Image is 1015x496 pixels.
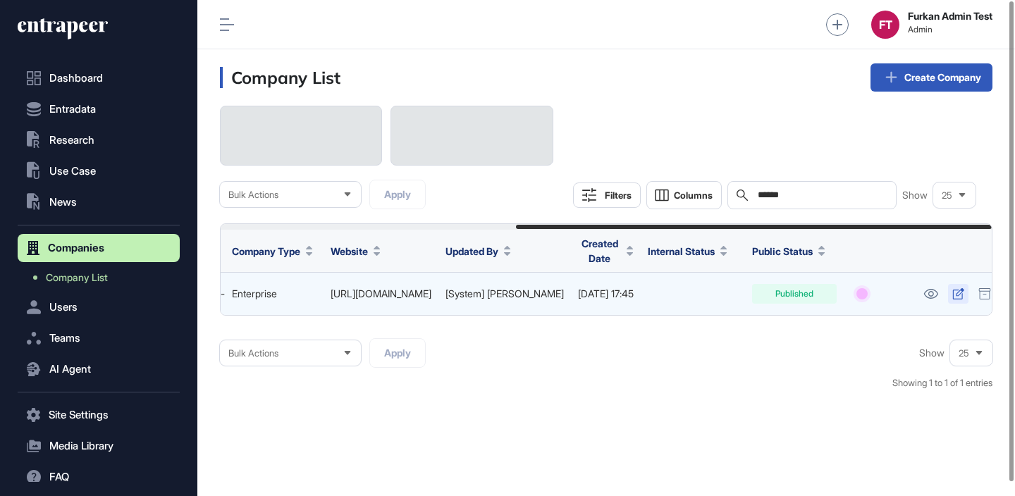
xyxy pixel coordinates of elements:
a: Company List [25,265,180,290]
span: AI Agent [49,364,91,375]
a: [URL][DOMAIN_NAME] [331,287,431,299]
span: Media Library [49,440,113,452]
div: Enterprise [232,288,316,299]
span: Bulk Actions [228,348,278,359]
span: Users [49,302,78,313]
strong: Furkan Admin Test [908,11,992,22]
button: Use Case [18,157,180,185]
span: Admin [908,25,992,35]
span: Internal Status [648,244,715,259]
a: Dashboard [18,64,180,92]
span: Research [49,135,94,146]
button: Media Library [18,432,180,460]
span: Entradata [49,104,96,115]
span: Dashboard [49,73,103,84]
button: Public Status [752,244,825,259]
span: Companies [48,242,104,254]
button: Entradata [18,95,180,123]
span: Company List [46,272,108,283]
div: Filters [605,190,632,201]
h3: Company List [220,67,340,88]
button: Internal Status [648,244,727,259]
span: Site Settings [49,409,109,421]
button: Research [18,126,180,154]
button: FAQ [18,463,180,491]
span: Company Type [232,244,300,259]
div: Showing 1 to 1 of 1 entries [892,376,992,390]
span: Updated By [445,244,498,259]
button: Company Type [232,244,313,259]
button: AI Agent [18,355,180,383]
div: Published [752,284,837,304]
button: Companies [18,234,180,262]
span: Columns [674,190,713,201]
button: Users [18,293,180,321]
span: 25 [942,190,952,201]
a: Create Company [871,63,992,92]
button: Columns [646,181,722,209]
button: Created Date [578,236,634,266]
button: Website [331,244,381,259]
span: Show [902,190,928,201]
button: FT [871,11,899,39]
a: [System] [PERSON_NAME] [445,287,564,299]
span: Use Case [49,166,96,177]
button: Filters [573,182,641,208]
span: News [49,197,77,208]
div: [DATE] 17:45 [578,288,634,299]
span: FAQ [49,471,69,483]
span: Website [331,244,368,259]
button: Teams [18,324,180,352]
span: 25 [959,348,969,359]
span: Public Status [752,244,813,259]
button: News [18,188,180,216]
span: Teams [49,333,80,344]
span: Bulk Actions [228,190,278,200]
button: Site Settings [18,401,180,429]
button: Updated By [445,244,511,259]
span: Show [919,347,945,359]
span: Created Date [578,236,621,266]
